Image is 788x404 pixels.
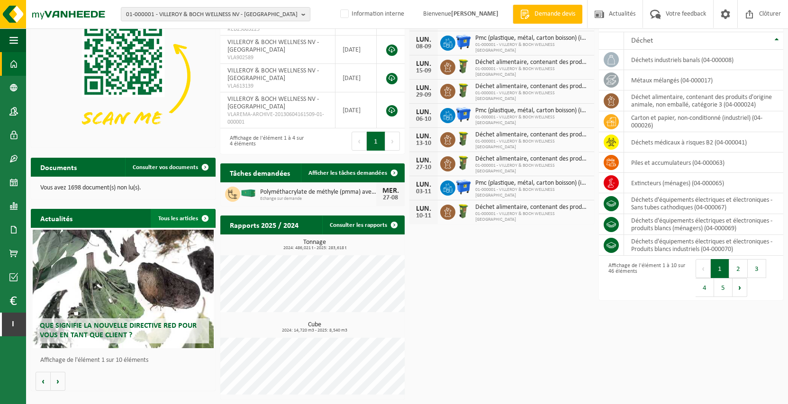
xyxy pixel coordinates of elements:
[475,155,589,163] span: Déchet alimentaire, contenant des produits d'origine animale, non emballé, catég...
[31,209,82,227] h2: Actualités
[455,155,471,171] img: WB-0060-HPE-GN-50
[220,163,299,182] h2: Tâches demandées
[227,26,328,33] span: RED25003225
[414,92,433,99] div: 29-09
[624,173,784,193] td: extincteurs (ménages) (04-000065)
[352,132,367,151] button: Previous
[414,213,433,219] div: 10-11
[624,70,784,90] td: métaux mélangés (04-000017)
[733,278,747,297] button: Next
[624,193,784,214] td: déchets d'équipements électriques et électroniques - Sans tubes cathodiques (04-000067)
[227,111,328,126] span: VLAREMA-ARCHIVE-20130604161509-01-000001
[475,59,589,66] span: Déchet alimentaire, contenant des produits d'origine animale, non emballé, catég...
[475,180,589,187] span: Pmc (plastique, métal, carton boisson) (industriel)
[455,179,471,195] img: WB-1100-HPE-BE-01
[414,205,433,213] div: LUN.
[455,131,471,147] img: WB-0060-HPE-GN-50
[260,196,377,202] span: Echange sur demande
[227,96,319,110] span: VILLEROY & BOCH WELLNESS NV - [GEOGRAPHIC_DATA]
[227,39,319,54] span: VILLEROY & BOCH WELLNESS NV - [GEOGRAPHIC_DATA]
[414,68,433,74] div: 15-09
[475,204,589,211] span: Déchet alimentaire, contenant des produits d'origine animale, non emballé, catég...
[121,7,310,21] button: 01-000001 - VILLEROY & BOCH WELLNESS NV - [GEOGRAPHIC_DATA]
[338,7,404,21] label: Information interne
[260,189,377,196] span: Polyméthacrylate de méthyle (pmma) avec fibre de verre
[475,107,589,115] span: Pmc (plastique, métal, carton boisson) (industriel)
[475,66,589,78] span: 01-000001 - VILLEROY & BOCH WELLNESS [GEOGRAPHIC_DATA]
[31,158,86,176] h2: Documents
[414,189,433,195] div: 03-11
[414,133,433,140] div: LUN.
[475,42,589,54] span: 01-000001 - VILLEROY & BOCH WELLNESS [GEOGRAPHIC_DATA]
[133,164,198,171] span: Consulter vos documents
[455,203,471,219] img: WB-0060-HPE-GN-50
[308,170,387,176] span: Afficher les tâches demandées
[455,107,471,123] img: WB-1100-HPE-BE-01
[322,215,404,234] a: Consulter les rapports
[225,239,405,251] h3: Tonnage
[624,90,784,111] td: déchet alimentaire, contenant des produits d'origine animale, non emballé, catégorie 3 (04-000024)
[455,34,471,50] img: WB-1100-HPE-BE-01
[624,50,784,70] td: déchets industriels banals (04-000008)
[227,67,319,82] span: VILLEROY & BOCH WELLNESS NV - [GEOGRAPHIC_DATA]
[36,372,51,391] button: Vorige
[40,185,206,191] p: Vous avez 1698 document(s) non lu(s).
[151,209,215,228] a: Tous les articles
[475,131,589,139] span: Déchet alimentaire, contenant des produits d'origine animale, non emballé, catég...
[696,278,714,297] button: 4
[414,36,433,44] div: LUN.
[414,108,433,116] div: LUN.
[414,164,433,171] div: 27-10
[475,187,589,198] span: 01-000001 - VILLEROY & BOCH WELLNESS [GEOGRAPHIC_DATA]
[126,8,298,22] span: 01-000001 - VILLEROY & BOCH WELLNESS NV - [GEOGRAPHIC_DATA]
[729,259,748,278] button: 2
[414,157,433,164] div: LUN.
[475,115,589,126] span: 01-000001 - VILLEROY & BOCH WELLNESS [GEOGRAPHIC_DATA]
[414,181,433,189] div: LUN.
[624,132,784,153] td: déchets médicaux à risques B2 (04-000041)
[367,132,385,151] button: 1
[381,195,400,201] div: 27-08
[624,153,784,173] td: Piles et accumulateurs (04-000063)
[225,322,405,333] h3: Cube
[475,163,589,174] span: 01-000001 - VILLEROY & BOCH WELLNESS [GEOGRAPHIC_DATA]
[624,111,784,132] td: carton et papier, non-conditionné (industriel) (04-000026)
[301,163,404,182] a: Afficher les tâches demandées
[381,187,400,195] div: MER.
[455,58,471,74] img: WB-0060-HPE-GN-50
[225,131,308,152] div: Affichage de l'élément 1 à 4 sur 4 éléments
[414,84,433,92] div: LUN.
[51,372,65,391] button: Volgende
[335,36,377,64] td: [DATE]
[40,357,211,364] p: Affichage de l'élément 1 sur 10 éléments
[31,7,216,145] img: Download de VHEPlus App
[748,259,766,278] button: 3
[714,278,733,297] button: 5
[225,328,405,333] span: 2024: 14,720 m3 - 2025: 8,540 m3
[414,44,433,50] div: 08-09
[513,5,582,24] a: Demande devis
[125,158,215,177] a: Consulter vos documents
[385,132,400,151] button: Next
[225,246,405,251] span: 2024: 486,021 t - 2025: 283,618 t
[414,140,433,147] div: 13-10
[335,92,377,128] td: [DATE]
[475,90,589,102] span: 01-000001 - VILLEROY & BOCH WELLNESS [GEOGRAPHIC_DATA]
[335,64,377,92] td: [DATE]
[631,37,653,45] span: Déchet
[711,259,729,278] button: 1
[475,83,589,90] span: Déchet alimentaire, contenant des produits d'origine animale, non emballé, catég...
[624,235,784,256] td: déchets d'équipements électriques et électroniques - Produits blancs industriels (04-000070)
[604,258,687,298] div: Affichage de l'élément 1 à 10 sur 46 éléments
[9,313,17,336] span: I
[227,54,328,62] span: VLA902589
[696,259,711,278] button: Previous
[414,116,433,123] div: 06-10
[475,211,589,223] span: 01-000001 - VILLEROY & BOCH WELLNESS [GEOGRAPHIC_DATA]
[40,322,197,339] span: Que signifie la nouvelle directive RED pour vous en tant que client ?
[624,214,784,235] td: déchets d'équipements électriques et électroniques - produits blancs (ménagers) (04-000069)
[33,230,214,348] a: Que signifie la nouvelle directive RED pour vous en tant que client ?
[455,82,471,99] img: WB-0060-HPE-GN-50
[475,35,589,42] span: Pmc (plastique, métal, carton boisson) (industriel)
[220,215,308,234] h2: Rapports 2025 / 2024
